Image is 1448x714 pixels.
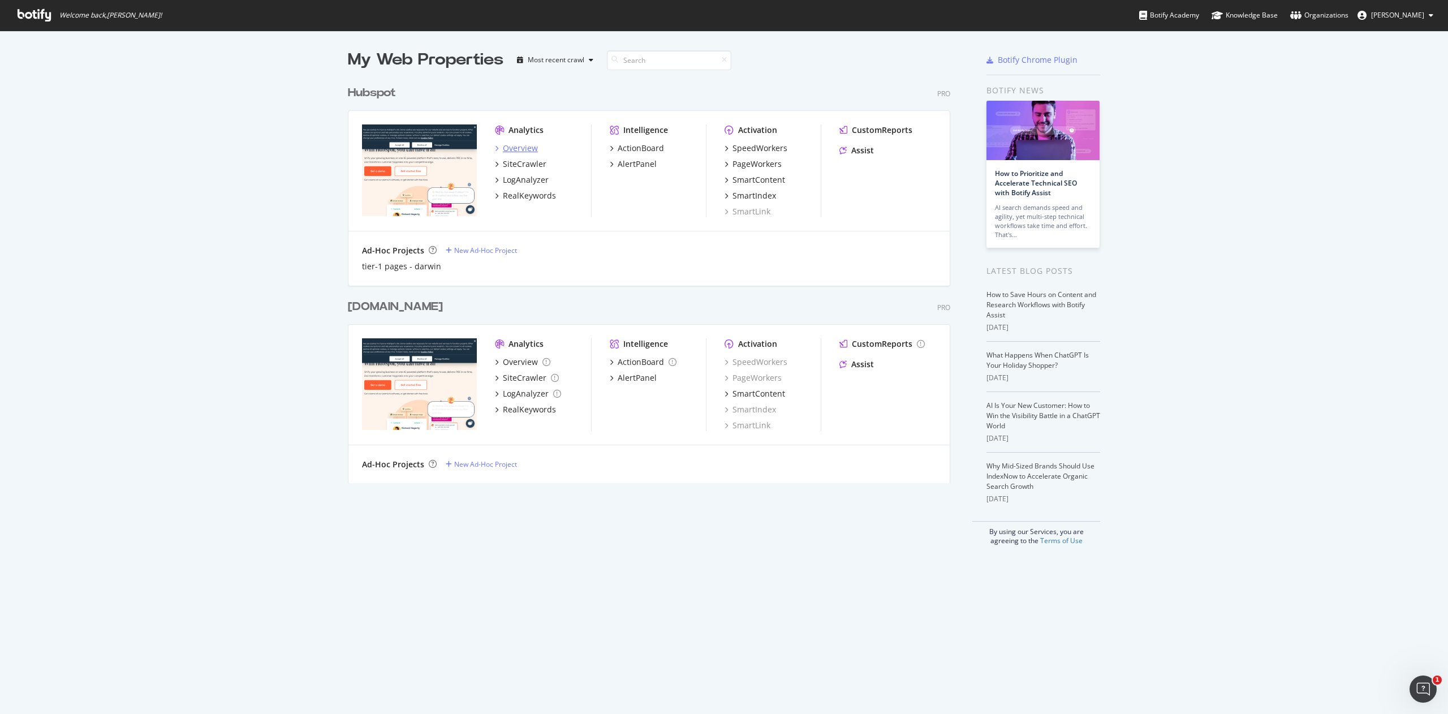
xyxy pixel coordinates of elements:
[512,51,598,69] button: Most recent crawl
[503,388,549,399] div: LogAnalyzer
[986,84,1100,97] div: Botify news
[1433,676,1442,685] span: 1
[503,404,556,415] div: RealKeywords
[839,359,874,370] a: Assist
[503,158,546,170] div: SiteCrawler
[495,404,556,415] a: RealKeywords
[607,50,731,70] input: Search
[732,174,785,186] div: SmartContent
[986,101,1100,160] img: How to Prioritize and Accelerate Technical SEO with Botify Assist
[362,338,477,430] img: hubspot-bulkdataexport.com
[852,338,912,350] div: CustomReports
[725,420,770,431] div: SmartLink
[362,124,477,216] img: hubspot.com
[1040,536,1083,545] a: Terms of Use
[348,71,959,483] div: grid
[937,303,950,312] div: Pro
[986,350,1089,370] a: What Happens When ChatGPT Is Your Holiday Shopper?
[725,174,785,186] a: SmartContent
[937,89,950,98] div: Pro
[732,388,785,399] div: SmartContent
[738,124,777,136] div: Activation
[508,338,544,350] div: Analytics
[618,356,664,368] div: ActionBoard
[839,145,874,156] a: Assist
[454,459,517,469] div: New Ad-Hoc Project
[972,521,1100,545] div: By using our Services, you are agreeing to the
[852,124,912,136] div: CustomReports
[348,299,443,315] div: [DOMAIN_NAME]
[725,158,782,170] a: PageWorkers
[986,322,1100,333] div: [DATE]
[610,356,676,368] a: ActionBoard
[508,124,544,136] div: Analytics
[618,143,664,154] div: ActionBoard
[1348,6,1442,24] button: [PERSON_NAME]
[446,246,517,255] a: New Ad-Hoc Project
[732,158,782,170] div: PageWorkers
[1212,10,1278,21] div: Knowledge Base
[732,143,787,154] div: SpeedWorkers
[986,494,1100,504] div: [DATE]
[446,459,517,469] a: New Ad-Hoc Project
[995,203,1091,239] div: AI search demands speed and agility, yet multi-step technical workflows take time and effort. Tha...
[495,158,546,170] a: SiteCrawler
[986,461,1094,491] a: Why Mid-Sized Brands Should Use IndexNow to Accelerate Organic Search Growth
[986,373,1100,383] div: [DATE]
[362,459,424,470] div: Ad-Hoc Projects
[362,245,424,256] div: Ad-Hoc Projects
[618,372,657,384] div: AlertPanel
[362,261,441,272] a: tier-1 pages - darwin
[986,433,1100,444] div: [DATE]
[348,85,400,101] a: Hubspot
[495,372,559,384] a: SiteCrawler
[610,372,657,384] a: AlertPanel
[995,169,1077,197] a: How to Prioritize and Accelerate Technical SEO with Botify Assist
[725,372,782,384] a: PageWorkers
[986,401,1100,431] a: AI Is Your New Customer: How to Win the Visibility Battle in a ChatGPT World
[495,143,538,154] a: Overview
[732,190,776,201] div: SmartIndex
[738,338,777,350] div: Activation
[1410,676,1437,703] iframe: Intercom live chat
[725,206,770,217] a: SmartLink
[1139,10,1199,21] div: Botify Academy
[986,54,1078,66] a: Botify Chrome Plugin
[610,158,657,170] a: AlertPanel
[503,174,549,186] div: LogAnalyzer
[986,290,1096,320] a: How to Save Hours on Content and Research Workflows with Botify Assist
[610,143,664,154] a: ActionBoard
[618,158,657,170] div: AlertPanel
[839,124,912,136] a: CustomReports
[1290,10,1348,21] div: Organizations
[348,85,396,101] div: Hubspot
[998,54,1078,66] div: Botify Chrome Plugin
[59,11,162,20] span: Welcome back, [PERSON_NAME] !
[725,190,776,201] a: SmartIndex
[495,190,556,201] a: RealKeywords
[348,299,447,315] a: [DOMAIN_NAME]
[725,388,785,399] a: SmartContent
[454,246,517,255] div: New Ad-Hoc Project
[986,265,1100,277] div: Latest Blog Posts
[528,57,584,63] div: Most recent crawl
[503,372,546,384] div: SiteCrawler
[623,338,668,350] div: Intelligence
[725,356,787,368] a: SpeedWorkers
[495,356,550,368] a: Overview
[851,145,874,156] div: Assist
[348,49,503,71] div: My Web Properties
[495,174,549,186] a: LogAnalyzer
[725,143,787,154] a: SpeedWorkers
[503,190,556,201] div: RealKeywords
[503,356,538,368] div: Overview
[1371,10,1424,20] span: Victor Pan
[839,338,925,350] a: CustomReports
[725,404,776,415] a: SmartIndex
[851,359,874,370] div: Assist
